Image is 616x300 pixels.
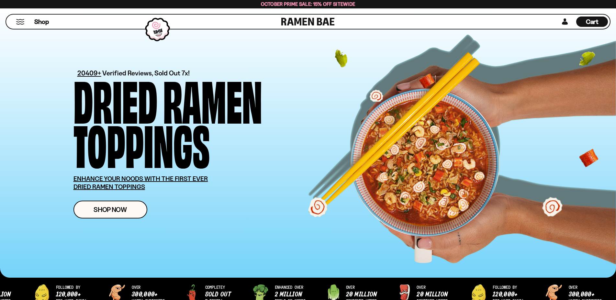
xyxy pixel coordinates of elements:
[73,76,157,121] div: Dried
[34,17,49,26] span: Shop
[94,206,127,213] span: Shop Now
[34,17,49,27] a: Shop
[16,19,25,25] button: Mobile Menu Trigger
[73,121,210,165] div: Toppings
[261,1,355,7] span: October Prime Sale: 15% off Sitewide
[576,15,608,29] div: Cart
[73,201,147,218] a: Shop Now
[586,18,599,26] span: Cart
[163,76,262,121] div: Ramen
[73,175,208,191] u: ENHANCE YOUR NOODS WITH THE FIRST EVER DRIED RAMEN TOPPINGS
